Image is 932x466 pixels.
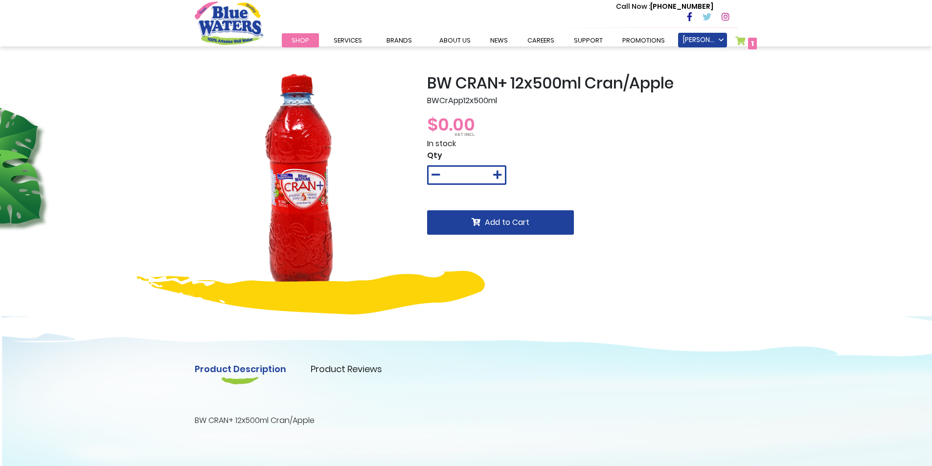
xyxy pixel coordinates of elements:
[613,33,675,47] a: Promotions
[195,74,412,291] img: BW_CRAN__12x500ml_Cran_Apple_1_1.png
[480,33,518,47] a: News
[430,33,480,47] a: about us
[195,362,286,376] a: Product Description
[427,95,738,107] p: BWCrApp12x500ml
[427,210,574,235] button: Add to Cart
[751,39,754,48] span: 1
[292,36,309,45] span: Shop
[427,74,738,92] h2: BW CRAN+ 12x500ml Cran/Apple
[485,217,529,228] span: Add to Cart
[311,362,382,376] a: Product Reviews
[137,271,485,314] img: yellow-design.png
[616,1,650,11] span: Call Now :
[195,415,738,426] p: BW CRAN+ 12x500ml Cran/Apple
[195,1,263,44] a: store logo
[518,33,564,47] a: careers
[735,36,757,50] a: 1
[427,138,456,149] span: In stock
[564,33,613,47] a: support
[427,150,442,161] span: Qty
[427,112,475,137] span: $0.00
[334,36,362,45] span: Services
[678,33,727,47] a: [PERSON_NAME]
[616,1,713,12] p: [PHONE_NUMBER]
[386,36,412,45] span: Brands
